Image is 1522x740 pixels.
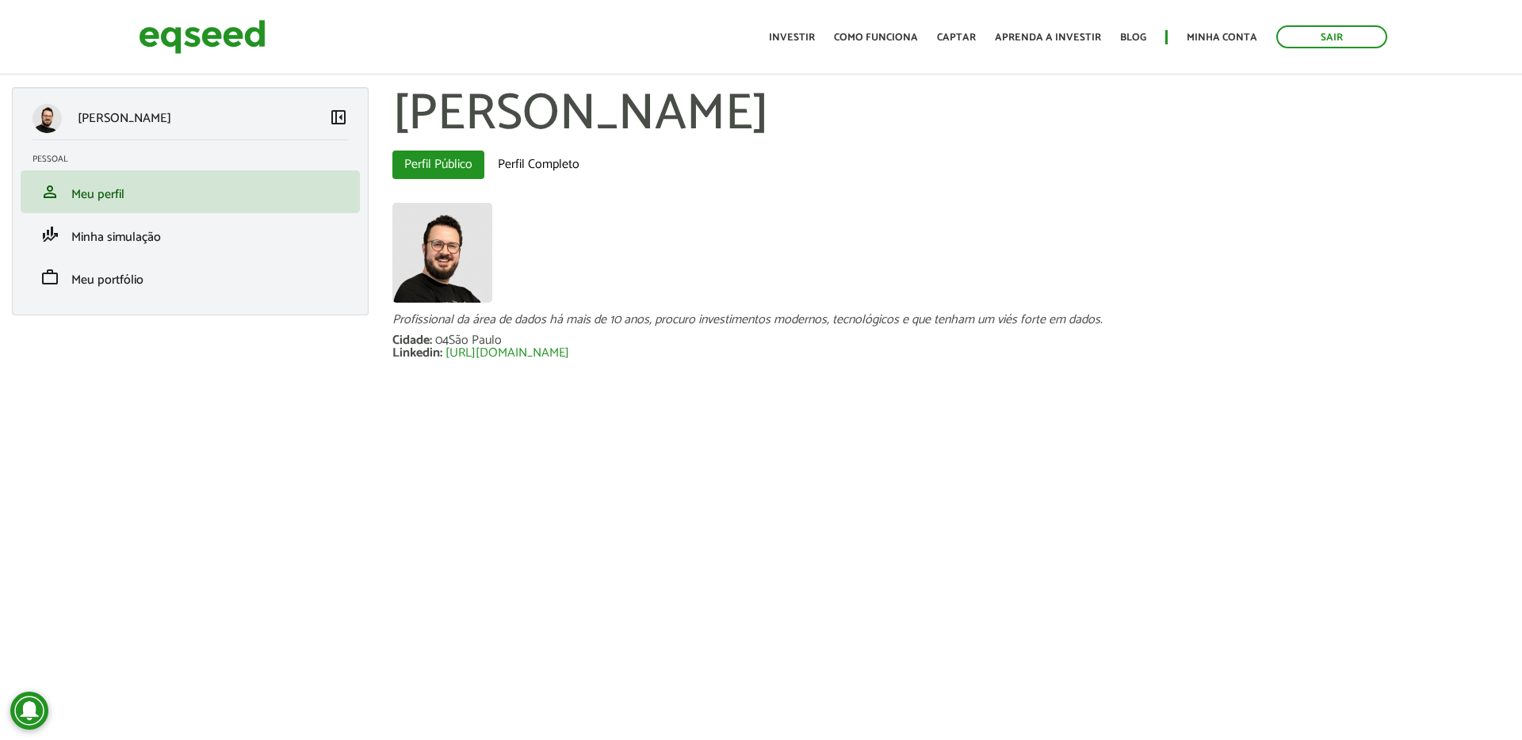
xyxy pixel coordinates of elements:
[21,170,360,213] li: Meu perfil
[446,347,569,360] a: [URL][DOMAIN_NAME]
[33,154,360,164] h2: Pessoal
[392,203,492,303] img: Foto de Gabriel Rocha Melo
[440,342,442,364] span: :
[430,330,432,351] span: :
[435,334,502,347] div: 04São Paulo
[71,184,124,205] span: Meu perfil
[1187,32,1257,43] a: Minha conta
[995,32,1101,43] a: Aprenda a investir
[33,268,348,287] a: workMeu portfólio
[392,87,1510,143] h1: [PERSON_NAME]
[392,151,484,179] a: Perfil Público
[78,111,171,126] p: [PERSON_NAME]
[139,16,266,58] img: EqSeed
[486,151,591,179] a: Perfil Completo
[71,269,143,291] span: Meu portfólio
[834,32,918,43] a: Como funciona
[33,225,348,244] a: finance_modeMinha simulação
[21,256,360,299] li: Meu portfólio
[329,108,348,127] span: left_panel_close
[769,32,815,43] a: Investir
[40,225,59,244] span: finance_mode
[21,213,360,256] li: Minha simulação
[392,314,1510,326] div: Profissional da área de dados há mais de 10 anos, procuro investimentos modernos, tecnológicos e ...
[392,347,446,360] div: Linkedin
[40,268,59,287] span: work
[937,32,976,43] a: Captar
[1276,25,1387,48] a: Sair
[33,182,348,201] a: personMeu perfil
[1120,32,1146,43] a: Blog
[71,227,161,248] span: Minha simulação
[392,334,435,347] div: Cidade
[40,182,59,201] span: person
[392,203,492,303] a: Ver perfil do usuário.
[329,108,348,130] a: Colapsar menu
